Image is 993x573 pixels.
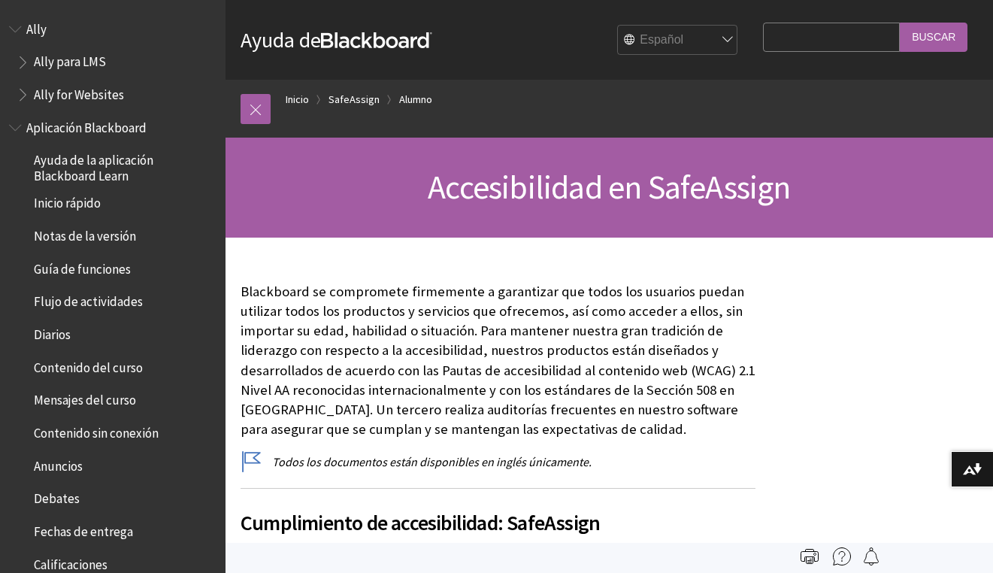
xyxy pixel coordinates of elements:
span: Accesibilidad en SafeAssign [428,166,790,208]
a: Inicio [286,90,309,109]
span: Debates [34,487,80,507]
span: Calificaciones [34,552,107,572]
span: Guía de funciones [34,256,131,277]
span: Mensajes del curso [34,388,136,408]
img: Follow this page [862,547,880,565]
a: SafeAssign [328,90,380,109]
span: Ally [26,17,47,37]
select: Site Language Selector [618,26,738,56]
span: Anuncios [34,453,83,474]
h2: Cumplimiento de accesibilidad: SafeAssign [241,488,755,538]
span: Diarios [34,322,71,342]
span: Aplicación Blackboard [26,115,147,135]
span: Ally for Websites [34,82,124,102]
a: Alumno [399,90,432,109]
span: Contenido sin conexión [34,420,159,441]
span: Inicio rápido [34,191,101,211]
nav: Book outline for Anthology Ally Help [9,17,216,108]
span: Contenido del curso [34,355,143,375]
strong: Blackboard [321,32,432,48]
input: Buscar [900,23,967,52]
p: Blackboard se compromete firmemente a garantizar que todos los usuarios puedan utilizar todos los... [241,282,755,439]
p: Todos los documentos están disponibles en inglés únicamente. [241,453,755,470]
img: More help [833,547,851,565]
span: Ally para LMS [34,50,106,70]
a: Ayuda deBlackboard [241,26,432,53]
img: Print [801,547,819,565]
span: Ayuda de la aplicación Blackboard Learn [34,148,215,183]
span: Flujo de actividades [34,290,143,310]
span: Fechas de entrega [34,519,133,539]
span: Notas de la versión [34,223,136,244]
